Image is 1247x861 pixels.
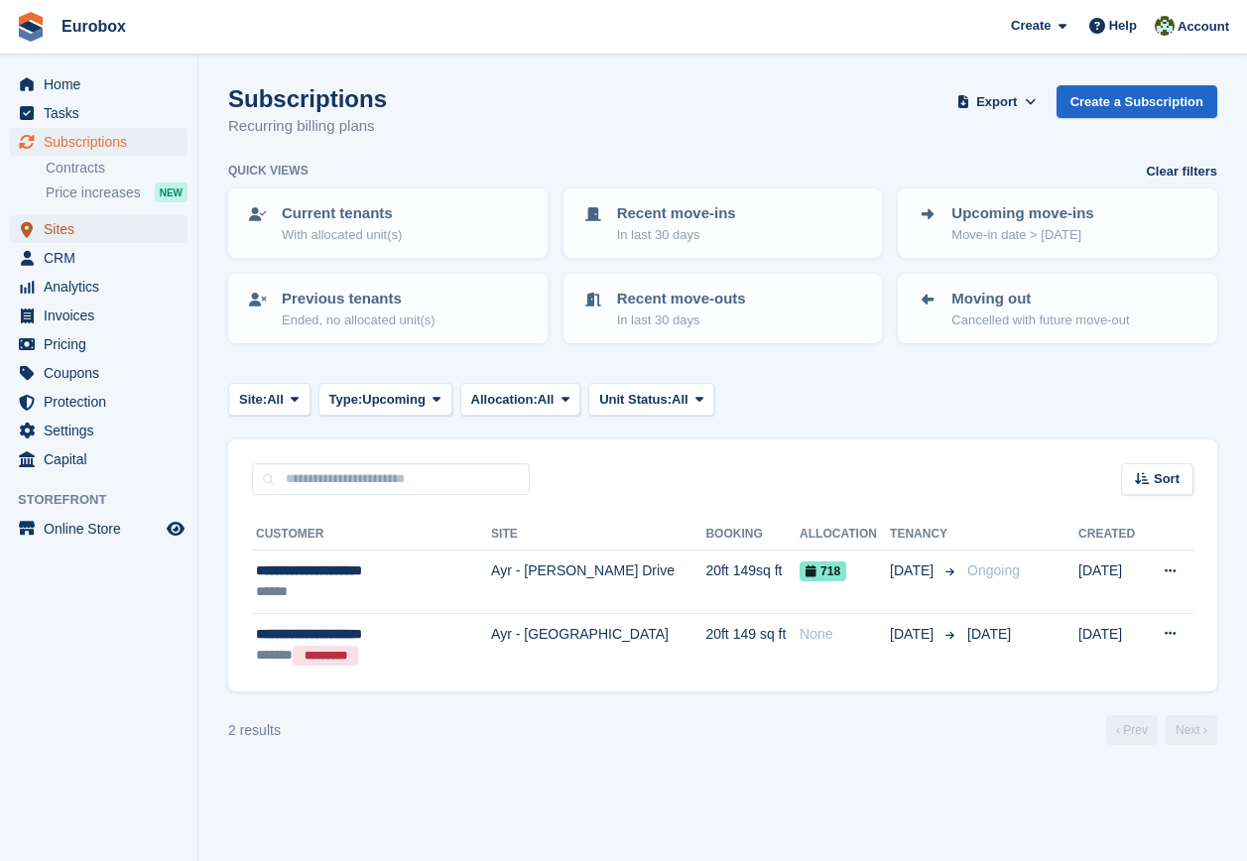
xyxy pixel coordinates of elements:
[900,190,1215,256] a: Upcoming move-ins Move-in date > [DATE]
[282,288,436,310] p: Previous tenants
[44,330,163,358] span: Pricing
[951,225,1093,245] p: Move-in date > [DATE]
[1178,17,1229,37] span: Account
[599,390,672,410] span: Unit Status:
[1078,613,1145,676] td: [DATE]
[10,99,187,127] a: menu
[1166,715,1217,745] a: Next
[617,310,746,330] p: In last 30 days
[967,626,1011,642] span: [DATE]
[282,310,436,330] p: Ended, no allocated unit(s)
[362,390,426,410] span: Upcoming
[617,202,736,225] p: Recent move-ins
[460,383,581,416] button: Allocation: All
[18,490,197,510] span: Storefront
[1102,715,1221,745] nav: Page
[267,390,284,410] span: All
[900,276,1215,341] a: Moving out Cancelled with future move-out
[54,10,134,43] a: Eurobox
[228,85,387,112] h1: Subscriptions
[705,519,800,551] th: Booking
[953,85,1041,118] button: Export
[976,92,1017,112] span: Export
[471,390,538,410] span: Allocation:
[228,720,281,741] div: 2 results
[951,288,1129,310] p: Moving out
[10,388,187,416] a: menu
[44,445,163,473] span: Capital
[10,302,187,329] a: menu
[44,215,163,243] span: Sites
[617,225,736,245] p: In last 30 days
[672,390,688,410] span: All
[951,202,1093,225] p: Upcoming move-ins
[44,70,163,98] span: Home
[44,244,163,272] span: CRM
[252,519,491,551] th: Customer
[1155,16,1175,36] img: Lorna Russell
[10,359,187,387] a: menu
[46,184,141,202] span: Price increases
[44,302,163,329] span: Invoices
[10,128,187,156] a: menu
[1078,519,1145,551] th: Created
[44,515,163,543] span: Online Store
[329,390,363,410] span: Type:
[491,551,705,614] td: Ayr - [PERSON_NAME] Drive
[951,310,1129,330] p: Cancelled with future move-out
[565,276,881,341] a: Recent move-outs In last 30 days
[491,613,705,676] td: Ayr - [GEOGRAPHIC_DATA]
[800,561,846,581] span: 718
[705,551,800,614] td: 20ft 149sq ft
[1078,551,1145,614] td: [DATE]
[46,182,187,203] a: Price increases NEW
[155,183,187,202] div: NEW
[10,244,187,272] a: menu
[44,417,163,444] span: Settings
[164,517,187,541] a: Preview store
[538,390,555,410] span: All
[890,519,959,551] th: Tenancy
[565,190,881,256] a: Recent move-ins In last 30 days
[46,159,187,178] a: Contracts
[967,562,1020,578] span: Ongoing
[890,624,937,645] span: [DATE]
[282,202,402,225] p: Current tenants
[10,515,187,543] a: menu
[10,445,187,473] a: menu
[800,624,890,645] div: None
[10,215,187,243] a: menu
[239,390,267,410] span: Site:
[1146,162,1217,182] a: Clear filters
[588,383,714,416] button: Unit Status: All
[282,225,402,245] p: With allocated unit(s)
[16,12,46,42] img: stora-icon-8386f47178a22dfd0bd8f6a31ec36ba5ce8667c1dd55bd0f319d3a0aa187defe.svg
[44,273,163,301] span: Analytics
[1154,469,1180,489] span: Sort
[1011,16,1051,36] span: Create
[230,190,546,256] a: Current tenants With allocated unit(s)
[1057,85,1217,118] a: Create a Subscription
[890,560,937,581] span: [DATE]
[10,273,187,301] a: menu
[44,359,163,387] span: Coupons
[318,383,452,416] button: Type: Upcoming
[1106,715,1158,745] a: Previous
[44,99,163,127] span: Tasks
[228,162,309,180] h6: Quick views
[10,417,187,444] a: menu
[1109,16,1137,36] span: Help
[10,330,187,358] a: menu
[800,519,890,551] th: Allocation
[44,388,163,416] span: Protection
[10,70,187,98] a: menu
[44,128,163,156] span: Subscriptions
[228,115,387,138] p: Recurring billing plans
[230,276,546,341] a: Previous tenants Ended, no allocated unit(s)
[491,519,705,551] th: Site
[705,613,800,676] td: 20ft 149 sq ft
[617,288,746,310] p: Recent move-outs
[228,383,311,416] button: Site: All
